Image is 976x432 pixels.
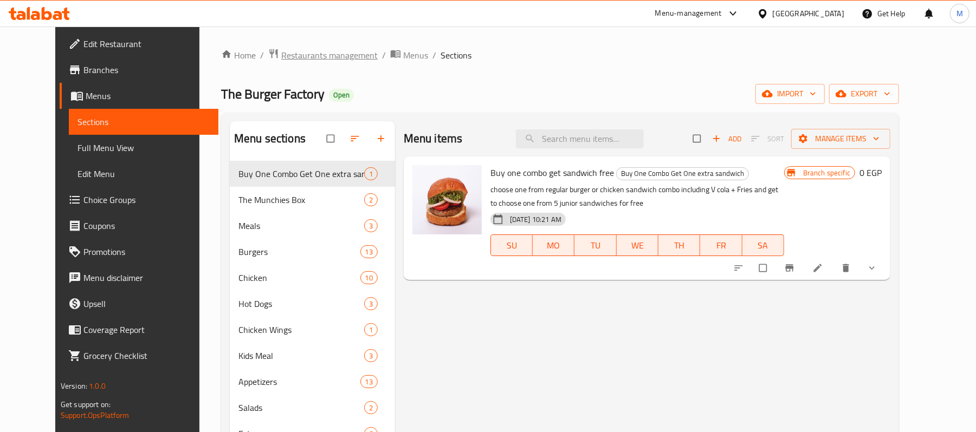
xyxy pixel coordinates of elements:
[616,167,749,180] div: Buy One Combo Get One extra sandwich
[655,7,722,20] div: Menu-management
[60,239,218,265] a: Promotions
[506,214,566,225] span: [DATE] 10:21 AM
[230,265,395,291] div: Chicken10
[365,351,377,361] span: 3
[230,369,395,395] div: Appetizers13
[60,31,218,57] a: Edit Restaurant
[742,234,784,256] button: SA
[365,299,377,309] span: 3
[69,135,218,161] a: Full Menu View
[441,49,471,62] span: Sections
[230,187,395,213] div: The Munchies Box2
[617,234,658,256] button: WE
[238,349,364,362] span: Kids Meal
[709,130,744,147] button: Add
[791,129,890,149] button: Manage items
[360,245,378,258] div: items
[490,165,614,181] span: Buy one combo get sandwich free
[238,193,364,206] span: The Munchies Box
[238,401,364,414] div: Salads
[365,195,377,205] span: 2
[617,167,748,180] span: Buy One Combo Get One extra sandwich
[574,234,616,256] button: TU
[860,256,886,280] button: show more
[516,129,644,148] input: search
[747,238,780,253] span: SA
[60,291,218,317] a: Upsell
[364,401,378,414] div: items
[364,219,378,232] div: items
[230,291,395,317] div: Hot Dogs3
[234,130,306,147] h2: Menu sections
[364,297,378,310] div: items
[727,256,753,280] button: sort-choices
[83,297,210,310] span: Upsell
[956,8,963,19] span: M
[403,49,428,62] span: Menus
[537,238,570,253] span: MO
[755,84,825,104] button: import
[365,325,377,335] span: 1
[490,234,533,256] button: SU
[579,238,612,253] span: TU
[838,87,890,101] span: export
[360,271,378,284] div: items
[364,193,378,206] div: items
[238,271,360,284] span: Chicken
[238,245,360,258] span: Burgers
[364,349,378,362] div: items
[320,128,343,149] span: Select all sections
[360,375,378,388] div: items
[230,343,395,369] div: Kids Meal3
[60,213,218,239] a: Coupons
[77,141,210,154] span: Full Menu View
[60,83,218,109] a: Menus
[230,213,395,239] div: Meals3
[329,90,354,100] span: Open
[829,84,899,104] button: export
[60,265,218,291] a: Menu disclaimer
[260,49,264,62] li: /
[778,256,804,280] button: Branch-specific-item
[83,193,210,206] span: Choice Groups
[77,167,210,180] span: Edit Menu
[432,49,436,62] li: /
[238,297,364,310] span: Hot Dogs
[365,221,377,231] span: 3
[369,127,395,150] button: Add section
[744,130,791,147] span: Select section first
[83,245,210,258] span: Promotions
[812,263,825,273] a: Edit menu item
[60,57,218,83] a: Branches
[773,8,844,19] div: [GEOGRAPHIC_DATA]
[365,403,377,413] span: 2
[764,87,816,101] span: import
[230,317,395,343] div: Chicken Wings1
[364,167,378,180] div: items
[834,256,860,280] button: delete
[704,238,738,253] span: FR
[83,271,210,284] span: Menu disclaimer
[238,167,364,180] span: Buy One Combo Get One extra sandwich
[83,219,210,232] span: Coupons
[60,187,218,213] a: Choice Groups
[221,49,256,62] a: Home
[412,165,482,234] img: Buy one combo get sandwich free
[238,219,364,232] div: Meals
[621,238,654,253] span: WE
[61,408,130,422] a: Support.OpsPlatform
[238,323,364,336] span: Chicken Wings
[83,323,210,336] span: Coverage Report
[390,48,428,62] a: Menus
[230,239,395,265] div: Burgers13
[404,130,463,147] h2: Menu items
[495,238,528,253] span: SU
[230,395,395,421] div: Salads2
[800,132,882,146] span: Manage items
[867,263,877,273] svg: Show Choices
